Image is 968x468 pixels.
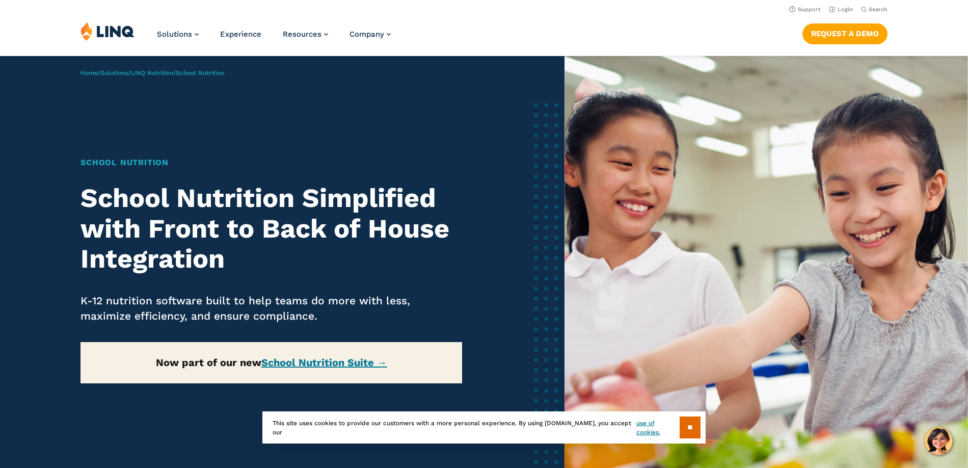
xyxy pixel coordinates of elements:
a: use of cookies. [636,419,680,437]
img: LINQ | K‑12 Software [80,21,135,41]
a: Login [829,6,853,13]
button: Hello, have a question? Let’s chat. [924,427,953,455]
a: School Nutrition Suite → [261,356,387,369]
nav: Button Navigation [802,21,888,44]
nav: Primary Navigation [157,21,391,55]
a: Home [80,69,98,76]
a: Resources [283,30,328,39]
span: Search [869,6,888,13]
span: Solutions [157,30,192,39]
button: Open Search Bar [861,6,888,13]
span: Resources [283,30,321,39]
a: Company [349,30,391,39]
a: LINQ Nutrition [130,69,173,76]
a: Experience [220,30,261,39]
div: This site uses cookies to provide our customers with a more personal experience. By using [DOMAIN... [262,411,706,444]
h2: School Nutrition Simplified with Front to Back of House Integration [80,183,462,274]
span: Company [349,30,384,39]
a: Solutions [157,30,199,39]
a: Support [789,6,821,13]
p: K-12 nutrition software built to help teams do more with less, maximize efficiency, and ensure co... [80,293,462,324]
span: / / / [80,69,224,76]
strong: Now part of our new [156,356,387,369]
a: Request a Demo [802,23,888,44]
span: School Nutrition [176,69,224,76]
a: Solutions [100,69,128,76]
h1: School Nutrition [80,157,462,169]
